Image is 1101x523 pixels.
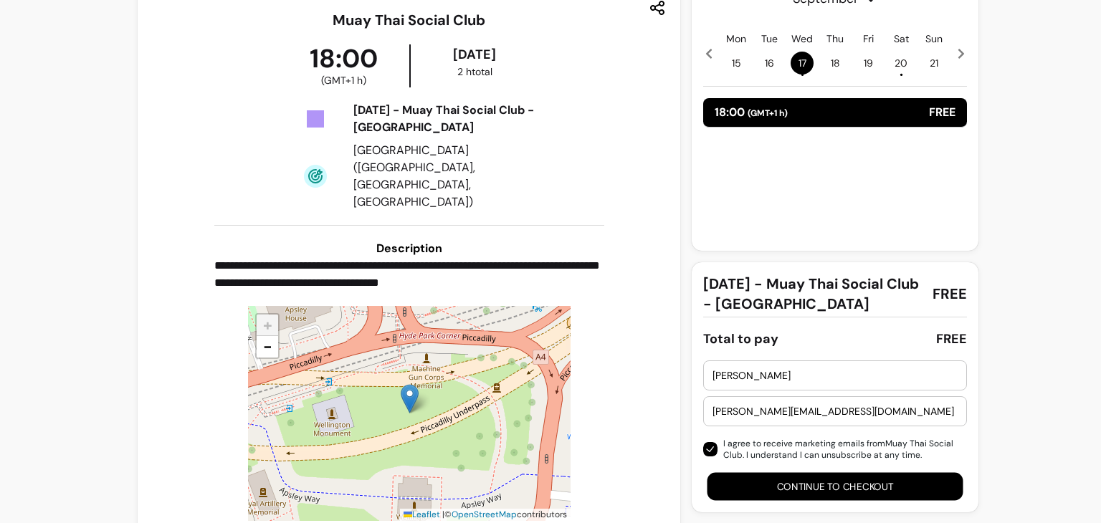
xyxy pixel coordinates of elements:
a: OpenStreetMap [452,509,517,520]
span: + [263,315,272,335]
div: [DATE] - Muay Thai Social Club - [GEOGRAPHIC_DATA] [353,102,535,136]
span: ( GMT+1 h ) [748,107,788,119]
input: Enter your first name [712,368,958,383]
div: 18:00 [279,44,409,87]
div: Total to pay [703,329,778,349]
span: • [900,67,903,82]
span: 20 [890,52,912,75]
h3: Description [214,240,604,257]
div: 2 h total [414,64,536,79]
p: Tue [761,32,778,46]
div: [DATE] [414,44,536,64]
button: Continue to checkout [707,473,963,501]
span: 19 [857,52,880,75]
p: Fri [863,32,874,46]
span: 15 [725,52,748,75]
span: FREE [933,284,967,304]
p: Sat [894,32,909,46]
a: Leaflet [404,509,440,520]
a: Zoom in [257,315,278,336]
div: © contributors [400,509,571,521]
p: Wed [791,32,813,46]
h3: Muay Thai Social Club [333,10,485,30]
p: 18:00 [715,104,788,121]
img: Tickets Icon [304,107,327,130]
p: Mon [726,32,746,46]
p: Sun [925,32,943,46]
p: Thu [826,32,844,46]
span: | [442,509,444,520]
a: Zoom out [257,336,278,358]
span: − [263,336,272,357]
span: [DATE] - Muay Thai Social Club - [GEOGRAPHIC_DATA] [703,274,921,314]
p: FREE [929,104,955,121]
span: 17 [791,52,814,75]
span: ( GMT+1 h ) [321,73,366,87]
span: 21 [923,52,945,75]
div: [GEOGRAPHIC_DATA] ([GEOGRAPHIC_DATA], [GEOGRAPHIC_DATA], [GEOGRAPHIC_DATA]) [353,142,535,211]
span: 16 [758,52,781,75]
img: Muay Thai Social Club [401,384,419,413]
input: Enter your email address [712,404,958,418]
span: • [801,67,804,82]
div: FREE [936,329,967,349]
span: 18 [824,52,847,75]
